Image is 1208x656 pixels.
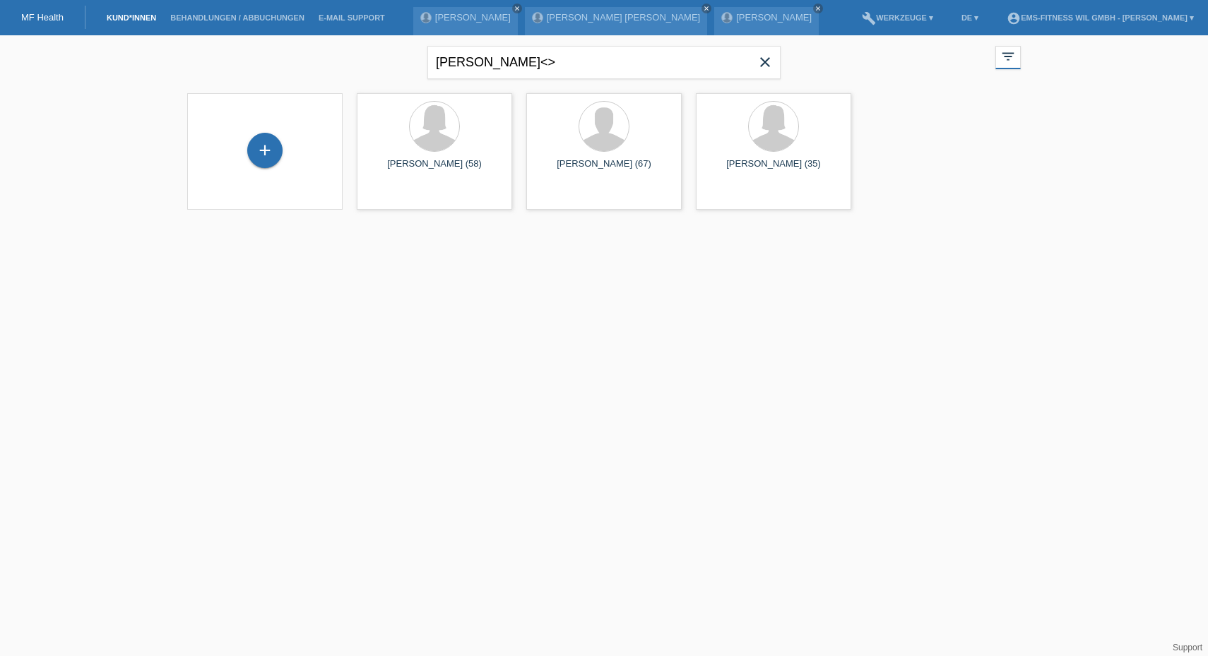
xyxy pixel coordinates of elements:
[368,158,501,181] div: [PERSON_NAME] (58)
[248,138,282,162] div: Kund*in hinzufügen
[1000,49,1016,64] i: filter_list
[1007,11,1021,25] i: account_circle
[21,12,64,23] a: MF Health
[855,13,940,22] a: buildWerkzeuge ▾
[547,12,700,23] a: [PERSON_NAME] [PERSON_NAME]
[312,13,392,22] a: E-Mail Support
[512,4,522,13] a: close
[514,5,521,12] i: close
[707,158,840,181] div: [PERSON_NAME] (35)
[538,158,670,181] div: [PERSON_NAME] (67)
[815,5,822,12] i: close
[954,13,985,22] a: DE ▾
[427,46,781,79] input: Suche...
[813,4,823,13] a: close
[100,13,163,22] a: Kund*innen
[862,11,876,25] i: build
[1000,13,1201,22] a: account_circleEMS-Fitness Wil GmbH - [PERSON_NAME] ▾
[435,12,511,23] a: [PERSON_NAME]
[757,54,774,71] i: close
[1173,643,1202,652] a: Support
[736,12,812,23] a: [PERSON_NAME]
[701,4,711,13] a: close
[703,5,710,12] i: close
[163,13,312,22] a: Behandlungen / Abbuchungen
